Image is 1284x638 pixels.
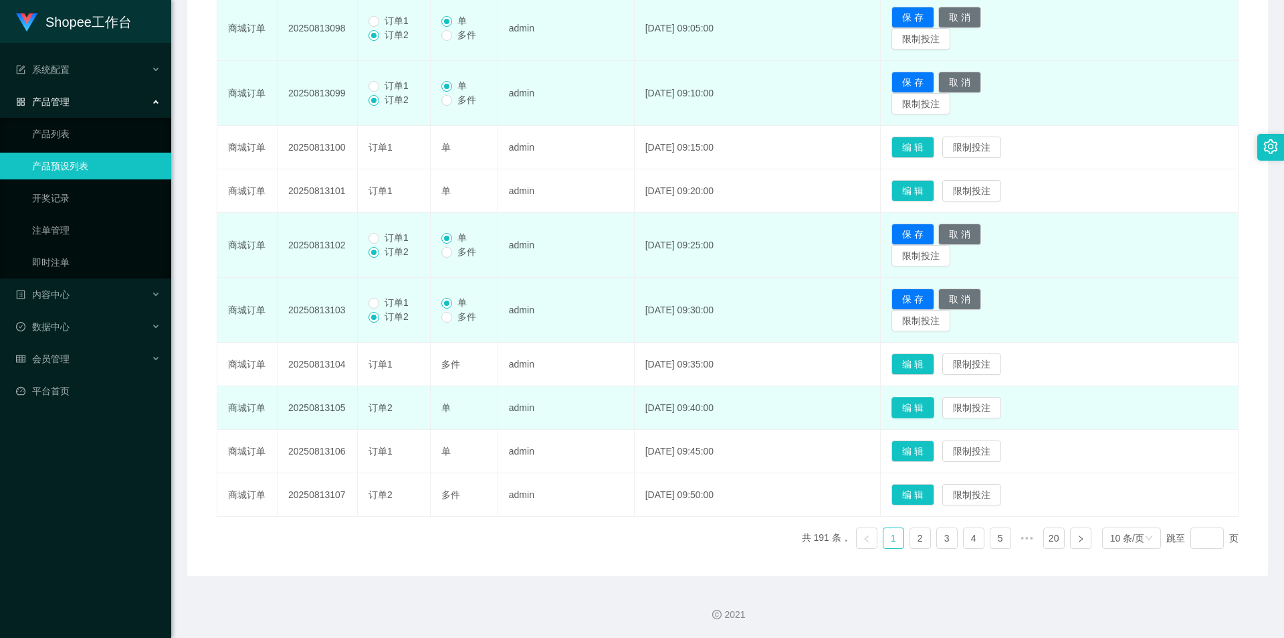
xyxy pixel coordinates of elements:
button: 保 存 [891,224,934,245]
td: 商城订单 [217,278,278,343]
li: 2 [909,528,931,549]
li: 20 [1043,528,1065,549]
td: admin [498,169,635,213]
i: 图标: form [16,65,25,74]
a: 即时注单 [32,249,160,276]
span: 系统配置 [16,64,70,75]
td: 商城订单 [217,169,278,213]
td: 20250813101 [278,169,358,213]
span: 订单2 [379,29,414,40]
i: 图标: appstore-o [16,97,25,106]
button: 保 存 [891,72,934,93]
td: admin [498,126,635,169]
span: 单 [452,15,472,26]
span: 订单2 [379,311,414,322]
button: 编 辑 [891,353,934,375]
li: 向后 5 页 [1016,528,1038,549]
span: 多件 [452,246,481,257]
span: 单 [452,297,472,308]
a: 图标: dashboard平台首页 [16,378,160,404]
i: 图标: left [863,535,871,543]
button: 编 辑 [891,484,934,505]
td: 商城订单 [217,473,278,517]
button: 取 消 [938,289,981,310]
button: 限制投注 [942,397,1001,418]
span: 多件 [452,94,481,105]
td: [DATE] 09:45:00 [635,430,881,473]
td: 20250813100 [278,126,358,169]
button: 限制投注 [891,28,950,50]
button: 限制投注 [942,441,1001,462]
span: 订单1 [379,80,414,91]
span: 单 [441,402,451,413]
a: 2 [910,528,930,548]
li: 共 191 条， [802,528,851,549]
a: 产品列表 [32,121,160,147]
button: 编 辑 [891,441,934,462]
div: 2021 [182,608,1273,622]
td: [DATE] 09:25:00 [635,213,881,278]
i: 图标: check-circle-o [16,322,25,331]
button: 编 辑 [891,397,934,418]
td: admin [498,61,635,126]
button: 取 消 [938,7,981,28]
td: 商城订单 [217,126,278,169]
span: 订单2 [379,94,414,105]
span: 订单1 [368,142,393,153]
a: 开奖记录 [32,185,160,212]
a: Shopee工作台 [16,16,132,27]
span: 多件 [452,311,481,322]
button: 限制投注 [891,245,950,266]
span: 数据中心 [16,321,70,332]
li: 4 [963,528,984,549]
span: 订单1 [379,232,414,243]
i: 图标: down [1145,534,1153,544]
td: [DATE] 09:35:00 [635,343,881,386]
a: 1 [883,528,903,548]
button: 限制投注 [942,137,1001,158]
td: [DATE] 09:30:00 [635,278,881,343]
li: 下一页 [1070,528,1091,549]
a: 20 [1044,528,1064,548]
span: 产品管理 [16,96,70,107]
span: 订单1 [368,446,393,457]
td: 20250813105 [278,386,358,430]
a: 5 [990,528,1010,548]
a: 4 [964,528,984,548]
td: 商城订单 [217,386,278,430]
i: 图标: setting [1263,139,1278,154]
span: 订单1 [368,185,393,196]
span: ••• [1016,528,1038,549]
li: 上一页 [856,528,877,549]
span: 多件 [441,359,460,370]
div: 10 条/页 [1110,528,1144,548]
button: 编 辑 [891,180,934,202]
a: 注单管理 [32,217,160,244]
span: 会员管理 [16,353,70,364]
td: 20250813102 [278,213,358,278]
td: admin [498,278,635,343]
td: admin [498,430,635,473]
img: logo.9652507e.png [16,13,37,32]
td: [DATE] 09:15:00 [635,126,881,169]
a: 3 [937,528,957,548]
td: 20250813103 [278,278,358,343]
button: 限制投注 [942,484,1001,505]
span: 单 [452,232,472,243]
td: [DATE] 09:50:00 [635,473,881,517]
span: 订单2 [368,402,393,413]
button: 限制投注 [891,93,950,114]
i: 图标: copyright [712,610,722,619]
h1: Shopee工作台 [45,1,132,44]
td: admin [498,386,635,430]
td: 商城订单 [217,213,278,278]
td: [DATE] 09:20:00 [635,169,881,213]
li: 1 [883,528,904,549]
span: 多件 [452,29,481,40]
button: 取 消 [938,224,981,245]
button: 保 存 [891,7,934,28]
i: 图标: profile [16,290,25,299]
td: 20250813099 [278,61,358,126]
span: 单 [441,446,451,457]
span: 单 [452,80,472,91]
